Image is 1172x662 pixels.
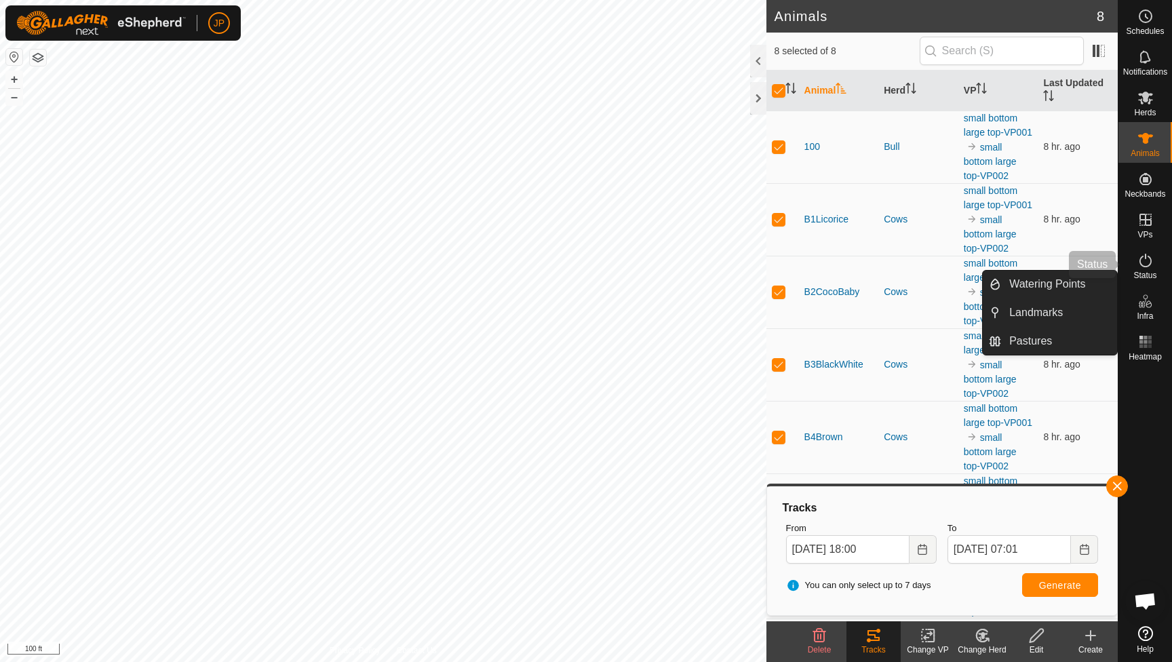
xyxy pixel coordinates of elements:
span: Notifications [1123,68,1167,76]
a: small bottom large top-VP002 [964,214,1017,254]
a: Help [1118,621,1172,659]
div: Cows [884,357,953,372]
a: small bottom large top-VP001 [964,113,1032,138]
a: small bottom large top-VP002 [964,577,1017,617]
p-sorticon: Activate to sort [976,85,987,96]
span: Sep 7, 2025 at 10:32 PM [1043,431,1080,442]
div: Tracks [846,644,901,656]
th: VP [958,71,1038,111]
a: small bottom large top-VP002 [964,142,1017,181]
span: Status [1133,271,1156,279]
span: B1Licorice [804,212,848,227]
th: Animal [799,71,879,111]
span: B2CocoBaby [804,285,860,299]
div: Cows [884,430,953,444]
div: Cows [884,285,953,299]
div: Create [1063,644,1118,656]
label: To [948,522,1098,535]
span: Infra [1137,312,1153,320]
span: B3BlackWhite [804,357,863,372]
th: Herd [878,71,958,111]
div: Change VP [901,644,955,656]
button: Map Layers [30,50,46,66]
button: – [6,89,22,105]
li: Landmarks [983,299,1117,326]
span: Watering Points [1009,276,1085,292]
a: Contact Us [396,644,436,657]
span: Generate [1039,580,1081,591]
div: Change Herd [955,644,1009,656]
div: Open chat [1125,581,1166,621]
button: + [6,71,22,87]
a: small bottom large top-VP001 [964,258,1032,283]
img: to [966,359,977,370]
span: Neckbands [1125,190,1165,198]
a: small bottom large top-VP001 [964,475,1032,501]
th: Last Updated [1038,71,1118,111]
span: Schedules [1126,27,1164,35]
img: to [966,286,977,297]
span: JP [214,16,224,31]
span: 8 selected of 8 [775,44,920,58]
a: Landmarks [1001,299,1117,326]
div: Cows [884,212,953,227]
a: small bottom large top-VP001 [964,403,1032,428]
span: Landmarks [1009,305,1063,321]
span: 8 [1097,6,1104,26]
div: Tracks [781,500,1103,516]
span: B4Brown [804,430,843,444]
a: small bottom large top-VP001 [964,330,1032,355]
span: You can only select up to 7 days [786,579,931,592]
p-sorticon: Activate to sort [785,85,796,96]
button: Generate [1022,573,1098,597]
a: Watering Points [1001,271,1117,298]
span: Sep 7, 2025 at 10:32 PM [1043,359,1080,370]
div: Edit [1009,644,1063,656]
span: Sep 7, 2025 at 10:32 PM [1043,214,1080,225]
img: to [966,214,977,225]
p-sorticon: Activate to sort [905,85,916,96]
a: small bottom large top-VP002 [964,432,1017,471]
p-sorticon: Activate to sort [1043,92,1054,103]
a: Privacy Policy [330,644,380,657]
span: Herds [1134,109,1156,117]
a: small bottom large top-VP001 [964,185,1032,210]
span: Pastures [1009,333,1052,349]
a: small bottom large top-VP002 [964,359,1017,399]
label: From [786,522,937,535]
button: Choose Date [910,535,937,564]
span: VPs [1137,231,1152,239]
li: Pastures [983,328,1117,355]
img: Gallagher Logo [16,11,186,35]
span: Animals [1131,149,1160,157]
span: Delete [808,645,832,655]
span: Heatmap [1129,353,1162,361]
a: small bottom large top-VP001 [964,621,1032,646]
span: Sep 7, 2025 at 10:32 PM [1043,141,1080,152]
img: to [966,431,977,442]
button: Reset Map [6,49,22,65]
li: Watering Points [983,271,1117,298]
span: 100 [804,140,820,154]
input: Search (S) [920,37,1084,65]
span: Help [1137,645,1154,653]
p-sorticon: Activate to sort [836,85,846,96]
img: to [966,141,977,152]
button: Choose Date [1071,535,1098,564]
a: small bottom large top-VP002 [964,287,1017,326]
h2: Animals [775,8,1097,24]
div: Bull [884,140,953,154]
a: Pastures [1001,328,1117,355]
